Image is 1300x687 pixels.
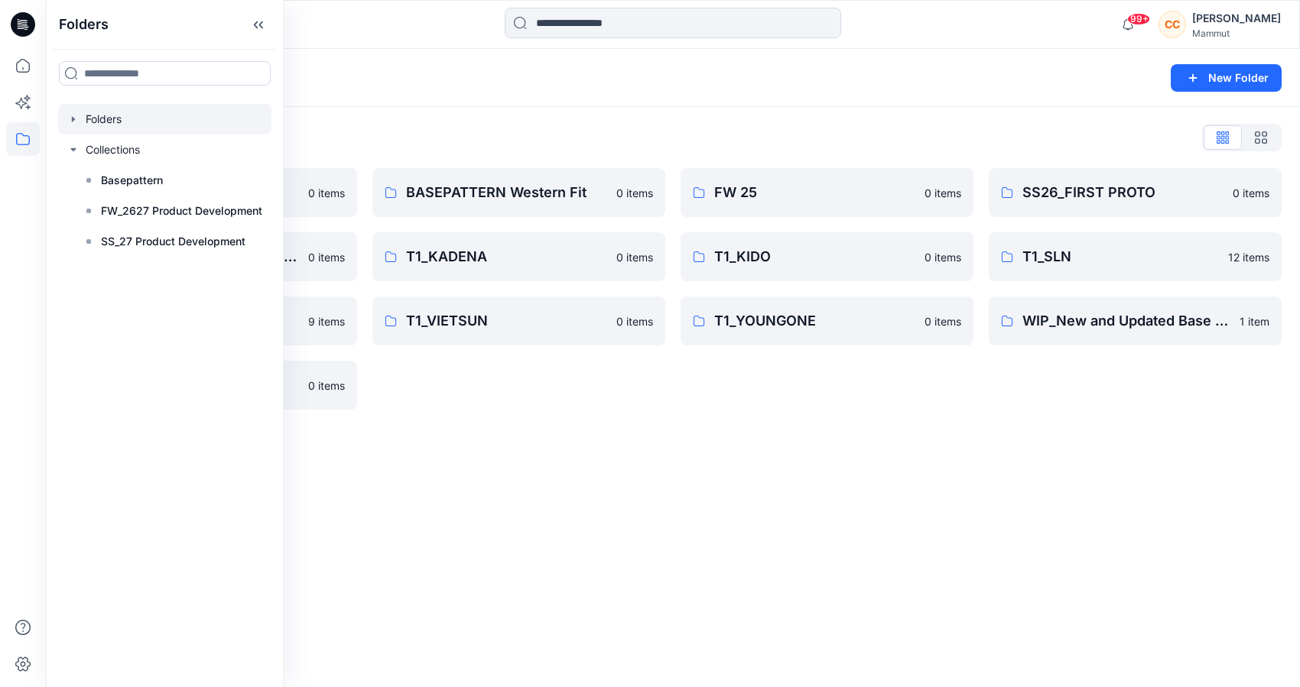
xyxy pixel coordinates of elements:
[925,313,961,329] p: 0 items
[925,185,961,201] p: 0 items
[1228,249,1269,265] p: 12 items
[372,232,665,281] a: T1_KADENA0 items
[989,297,1282,345] a: WIP_New and Updated Base Pattern1 item
[681,232,973,281] a: T1_KIDO0 items
[1240,313,1269,329] p: 1 item
[406,182,607,203] p: BASEPATTERN Western Fit
[1171,64,1282,92] button: New Folder
[1022,310,1230,332] p: WIP_New and Updated Base Pattern
[1022,182,1224,203] p: SS26_FIRST PROTO
[101,171,163,190] p: Basepattern
[101,232,245,251] p: SS_27 Product Development
[989,168,1282,217] a: SS26_FIRST PROTO0 items
[1192,9,1281,28] div: [PERSON_NAME]
[714,246,915,267] p: T1_KIDO
[925,249,961,265] p: 0 items
[406,310,607,332] p: T1_VIETSUN
[372,168,665,217] a: BASEPATTERN Western Fit0 items
[372,297,665,345] a: T1_VIETSUN0 items
[1192,28,1281,39] div: Mammut
[616,313,653,329] p: 0 items
[308,185,345,201] p: 0 items
[616,185,653,201] p: 0 items
[1022,246,1219,267] p: T1_SLN
[101,202,262,220] p: FW_2627 Product Development
[714,310,915,332] p: T1_YOUNGONE
[1159,11,1186,38] div: CC
[681,297,973,345] a: T1_YOUNGONE0 items
[989,232,1282,281] a: T1_SLN12 items
[308,378,345,394] p: 0 items
[1233,185,1269,201] p: 0 items
[406,246,607,267] p: T1_KADENA
[1127,13,1150,25] span: 99+
[616,249,653,265] p: 0 items
[308,249,345,265] p: 0 items
[308,313,345,329] p: 9 items
[681,168,973,217] a: FW 250 items
[714,182,915,203] p: FW 25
